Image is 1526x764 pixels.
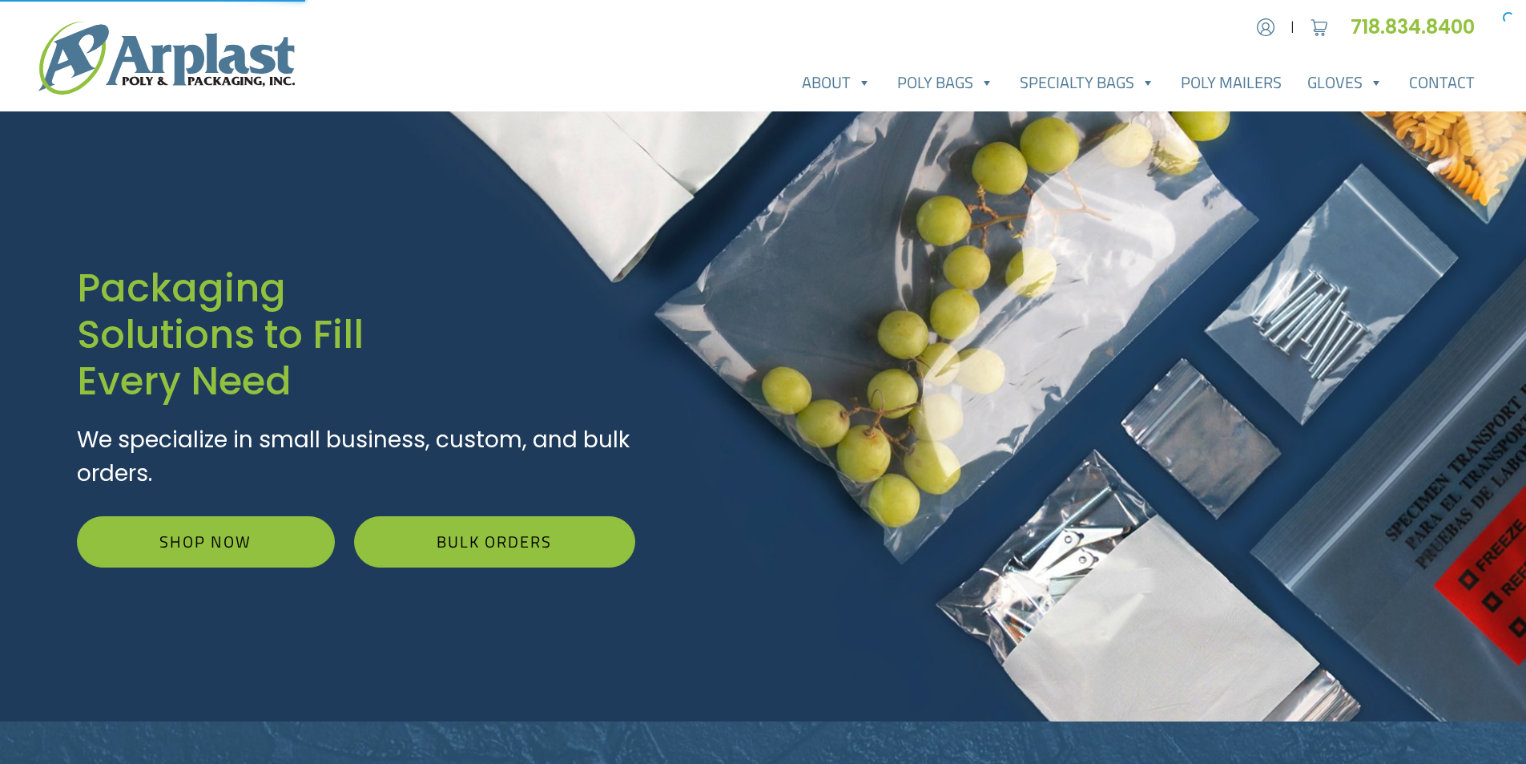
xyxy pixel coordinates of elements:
h1: Packaging Solutions to Fill Every Need [77,265,635,404]
p: We specialize in small business, custom, and bulk orders. [77,423,635,491]
span: | [1290,18,1294,37]
a: Specialty Bags [1007,67,1168,99]
a: Poly Bags [884,67,1007,99]
a: Bulk Orders [354,516,635,568]
img: logo [38,22,295,95]
a: Gloves [1294,67,1396,99]
a: About [789,67,884,99]
a: Contact [1396,67,1488,99]
a: 718.834.8400 [1351,14,1488,40]
a: Shop Now [77,516,335,568]
a: Poly Mailers [1168,67,1294,99]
